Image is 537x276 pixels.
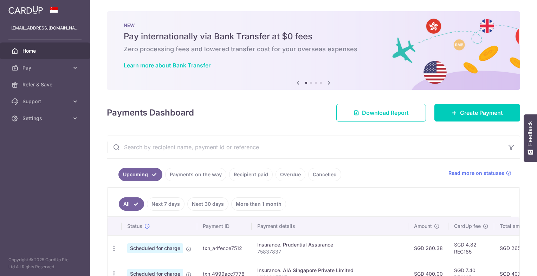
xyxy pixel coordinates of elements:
a: Read more on statuses [448,170,511,177]
span: Home [22,47,69,54]
a: More than 1 month [231,197,286,211]
a: Next 7 days [147,197,185,211]
a: Upcoming [118,168,162,181]
a: Overdue [276,168,305,181]
a: Recipient paid [229,168,273,181]
span: Amount [414,223,432,230]
span: Read more on statuses [448,170,504,177]
td: txn_a4fecce7512 [197,235,252,261]
span: Scheduled for charge [127,243,183,253]
p: NEW [124,22,503,28]
th: Payment details [252,217,408,235]
th: Payment ID [197,217,252,235]
a: Payments on the way [165,168,226,181]
a: Create Payment [434,104,520,121]
p: 75837837 [257,248,403,255]
span: Download Report [362,109,409,117]
span: Feedback [527,121,533,146]
span: Create Payment [460,109,503,117]
span: Status [127,223,142,230]
a: Cancelled [308,168,341,181]
span: Settings [22,115,69,122]
h5: Pay internationally via Bank Transfer at $0 fees [124,31,503,42]
h6: Zero processing fees and lowered transfer cost for your overseas expenses [124,45,503,53]
td: SGD 4.82 REC185 [448,235,494,261]
span: Total amt. [500,223,523,230]
td: SGD 260.38 [408,235,448,261]
img: Bank transfer banner [107,11,520,90]
div: Insurance. Prudential Assurance [257,241,403,248]
button: Feedback - Show survey [524,114,537,162]
div: Insurance. AIA Singapore Private Limited [257,267,403,274]
a: Download Report [336,104,426,121]
span: Support [22,98,69,105]
span: Refer & Save [22,81,69,88]
p: [EMAIL_ADDRESS][DOMAIN_NAME] [11,25,79,32]
a: All [119,197,144,211]
span: Pay [22,64,69,71]
img: CardUp [8,6,43,14]
td: SGD 265.20 [494,235,536,261]
input: Search by recipient name, payment id or reference [107,136,503,158]
span: CardUp fee [454,223,481,230]
a: Next 30 days [187,197,228,211]
a: Learn more about Bank Transfer [124,62,211,69]
h4: Payments Dashboard [107,106,194,119]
